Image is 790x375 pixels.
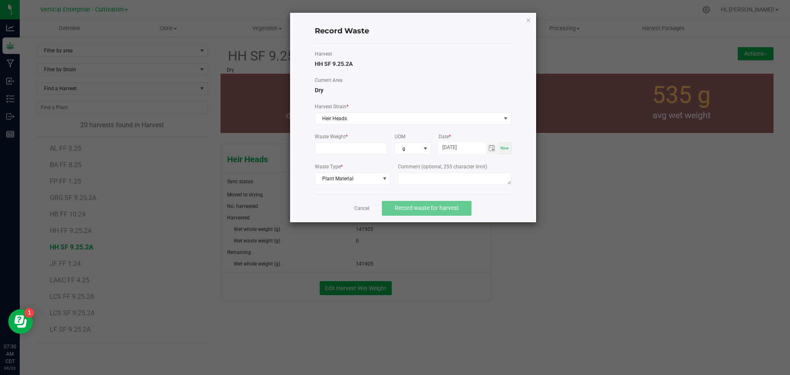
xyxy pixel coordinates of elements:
[315,87,323,93] span: Dry
[486,142,498,154] span: Toggle calendar
[315,133,388,140] label: Waste Weight
[500,146,509,150] span: Now
[315,103,511,110] label: Harvest Strain
[315,113,501,124] span: Heir Heads
[315,61,353,67] span: HH SF 9.25.2A
[439,133,511,140] label: Date
[315,50,511,58] label: Harvest
[24,308,34,318] iframe: Resource center unread badge
[395,205,459,211] span: Record waste for harvest
[354,205,369,212] a: Cancel
[395,133,431,140] label: UOM
[315,163,390,170] label: Waste Type
[395,143,420,154] span: g
[315,26,511,37] h4: Record Waste
[315,77,511,84] label: Current Area
[315,173,380,184] span: Plant Material
[8,309,33,334] iframe: Resource center
[439,142,486,153] input: Date
[398,163,511,170] label: Comment (optional, 255 character limit)
[382,201,472,216] button: Record waste for harvest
